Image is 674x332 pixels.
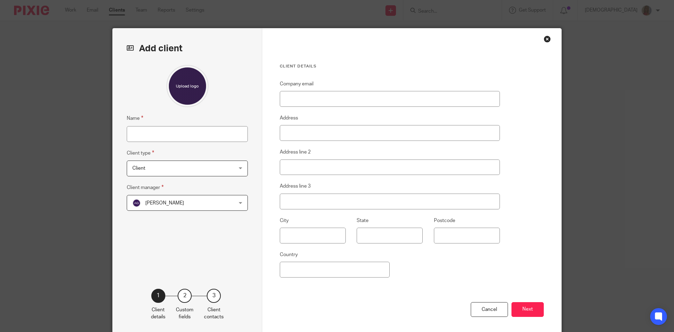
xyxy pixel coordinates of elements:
label: Address line 3 [280,183,311,190]
label: City [280,217,289,224]
span: [PERSON_NAME] [145,201,184,206]
div: 2 [178,289,192,303]
div: Cancel [471,302,508,317]
span: Client [132,166,145,171]
div: 3 [207,289,221,303]
label: Client type [127,149,154,157]
img: svg%3E [132,199,141,207]
label: Postcode [434,217,455,224]
p: Client contacts [204,306,224,321]
label: Address [280,115,298,122]
p: Custom fields [176,306,193,321]
p: Client details [151,306,165,321]
div: 1 [151,289,165,303]
h2: Add client [127,43,248,54]
label: Name [127,114,143,122]
label: Address line 2 [280,149,311,156]
div: Close this dialog window [544,35,551,43]
label: Client manager [127,183,164,191]
h3: Client details [280,64,500,69]
label: Country [280,251,298,258]
label: State [357,217,369,224]
button: Next [511,302,544,317]
label: Company email [280,80,313,87]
